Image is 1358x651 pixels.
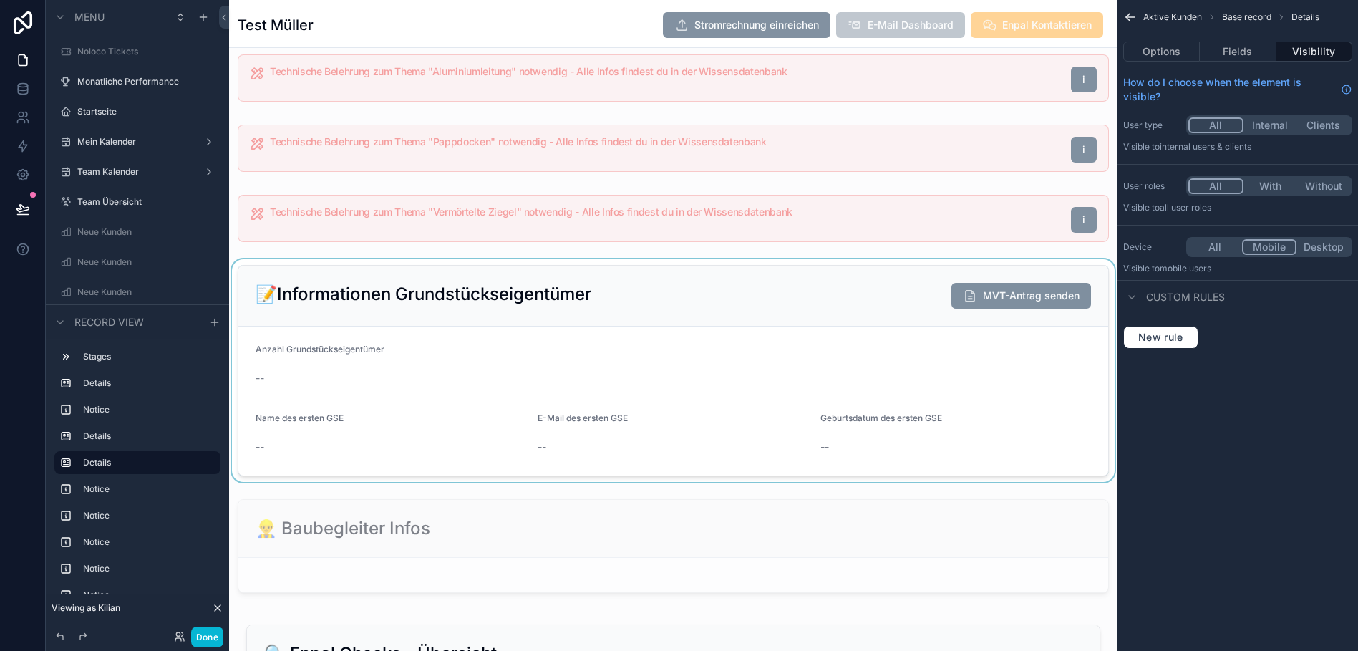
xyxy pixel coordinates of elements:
[83,351,215,362] label: Stages
[1243,117,1297,133] button: Internal
[1123,141,1352,153] p: Visible to
[83,457,209,468] label: Details
[77,196,218,208] label: Team Übersicht
[1160,263,1211,274] span: mobile users
[1133,331,1189,344] span: New rule
[1296,117,1350,133] button: Clients
[83,563,215,574] label: Notice
[1188,239,1242,255] button: All
[1222,11,1271,23] span: Base record
[1123,42,1200,62] button: Options
[77,76,218,87] label: Monatliche Performance
[83,536,215,548] label: Notice
[1123,241,1180,253] label: Device
[1123,75,1352,104] a: How do I choose when the element is visible?
[238,15,314,35] h1: Test Müller
[1188,178,1243,194] button: All
[191,627,223,647] button: Done
[1123,120,1180,131] label: User type
[74,315,144,329] span: Record view
[1296,239,1350,255] button: Desktop
[77,46,218,57] label: Noloco Tickets
[77,286,218,298] label: Neue Kunden
[77,106,218,117] label: Startseite
[46,339,229,599] div: scrollable content
[83,377,215,389] label: Details
[1146,290,1225,304] span: Custom rules
[83,430,215,442] label: Details
[1160,141,1251,152] span: Internal users & clients
[83,404,215,415] label: Notice
[1123,263,1352,274] p: Visible to
[83,510,215,521] label: Notice
[74,10,105,24] span: Menu
[77,256,218,268] label: Neue Kunden
[77,166,198,178] label: Team Kalender
[1276,42,1352,62] button: Visibility
[1188,117,1243,133] button: All
[1123,75,1335,104] span: How do I choose when the element is visible?
[77,136,198,148] label: Mein Kalender
[1243,178,1297,194] button: With
[1242,239,1297,255] button: Mobile
[1296,178,1350,194] button: Without
[52,602,120,614] span: Viewing as Kilian
[1200,42,1276,62] button: Fields
[1123,326,1198,349] button: New rule
[1291,11,1319,23] span: Details
[1160,202,1211,213] span: All user roles
[77,226,218,238] label: Neue Kunden
[1123,180,1180,192] label: User roles
[83,589,215,601] label: Notice
[1143,11,1202,23] span: Aktive Kunden
[1123,202,1352,213] p: Visible to
[83,483,215,495] label: Notice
